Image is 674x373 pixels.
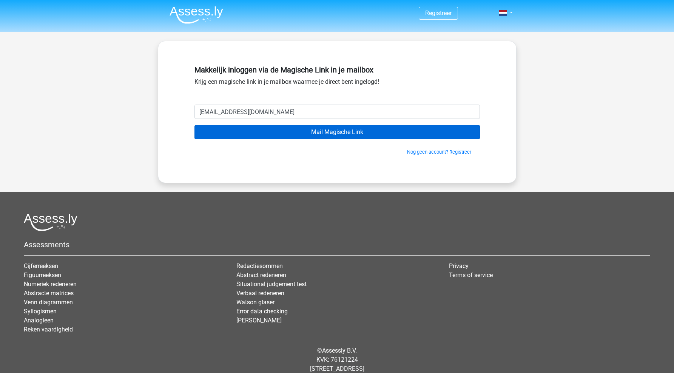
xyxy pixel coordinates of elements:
a: Abstract redeneren [236,271,286,279]
a: Reken vaardigheid [24,326,73,333]
div: Krijg een magische link in je mailbox waarmee je direct bent ingelogd! [194,62,480,105]
a: Nog geen account? Registreer [407,149,471,155]
a: Numeriek redeneren [24,281,77,288]
a: Redactiesommen [236,262,283,270]
a: Analogieen [24,317,54,324]
a: Error data checking [236,308,288,315]
input: Mail Magische Link [194,125,480,139]
a: Cijferreeksen [24,262,58,270]
img: Assessly [170,6,223,24]
a: Assessly B.V. [322,347,357,354]
a: Situational judgement test [236,281,307,288]
a: Venn diagrammen [24,299,73,306]
a: Watson glaser [236,299,275,306]
a: Terms of service [449,271,493,279]
h5: Makkelijk inloggen via de Magische Link in je mailbox [194,65,480,74]
input: Email [194,105,480,119]
a: Registreer [425,9,452,17]
h5: Assessments [24,240,650,249]
img: Assessly logo [24,213,77,231]
a: Verbaal redeneren [236,290,284,297]
a: [PERSON_NAME] [236,317,282,324]
a: Syllogismen [24,308,57,315]
a: Abstracte matrices [24,290,74,297]
a: Privacy [449,262,469,270]
a: Figuurreeksen [24,271,61,279]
